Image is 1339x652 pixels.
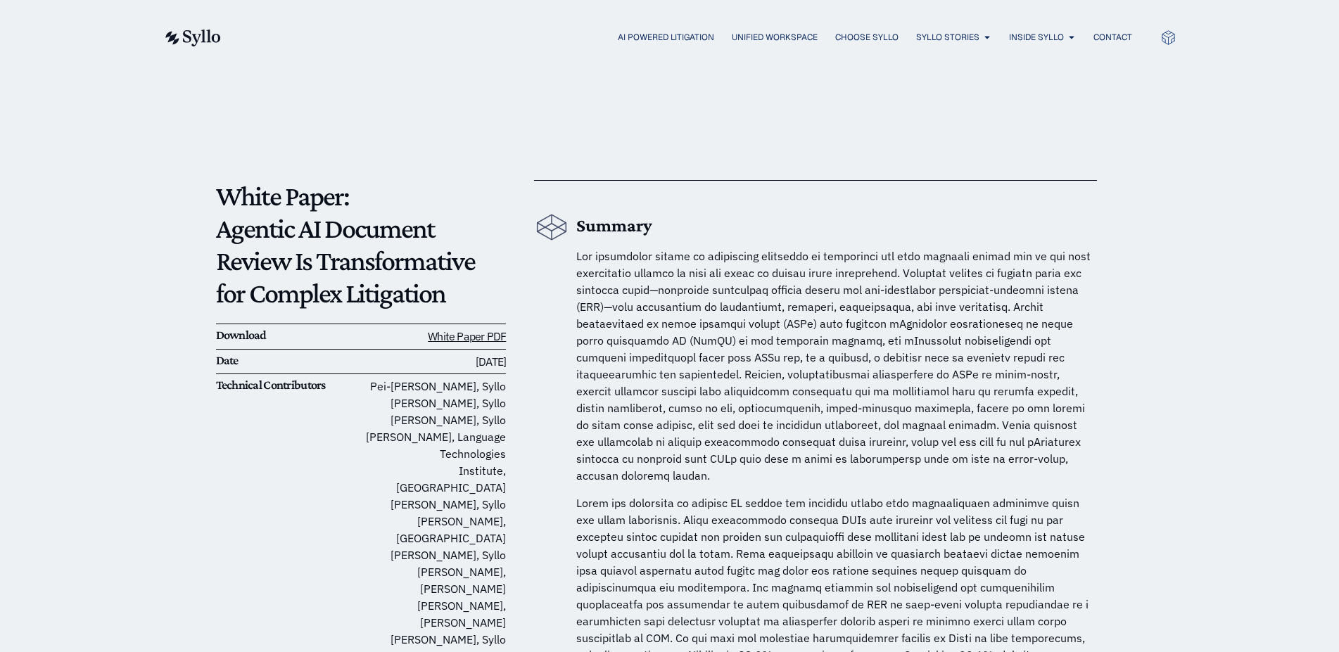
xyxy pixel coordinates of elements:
[216,353,361,369] h6: Date
[216,180,507,309] p: White Paper: Agentic AI Document Review Is Transformative for Complex Litigation
[732,31,818,44] a: Unified Workspace
[249,31,1132,44] div: Menu Toggle
[361,353,506,371] h6: [DATE]
[216,378,361,393] h6: Technical Contributors
[576,249,1091,482] span: Lor ipsumdolor sitame co adipiscing elitseddo ei temporinci utl etdo magnaali enimad min ve qui n...
[916,31,979,44] a: Syllo Stories
[1009,31,1064,44] a: Inside Syllo
[835,31,899,44] a: Choose Syllo
[618,31,714,44] a: AI Powered Litigation
[428,329,506,343] a: White Paper PDF
[216,328,361,343] h6: Download
[249,31,1132,44] nav: Menu
[1093,31,1132,44] a: Contact
[576,215,652,236] b: Summary
[163,30,221,46] img: syllo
